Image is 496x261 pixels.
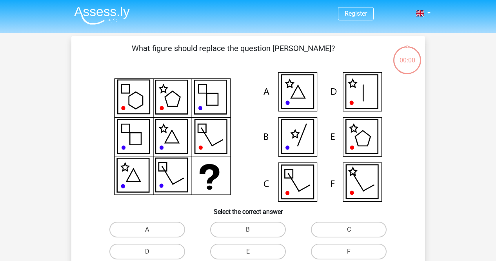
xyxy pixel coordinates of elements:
[84,202,412,215] h6: Select the correct answer
[109,244,185,259] label: D
[345,10,367,17] a: Register
[392,46,422,65] div: 00:00
[210,222,286,237] label: B
[74,6,130,25] img: Assessly
[311,222,387,237] label: C
[311,244,387,259] label: F
[109,222,185,237] label: A
[84,42,383,66] p: What figure should replace the question [PERSON_NAME]?
[210,244,286,259] label: E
